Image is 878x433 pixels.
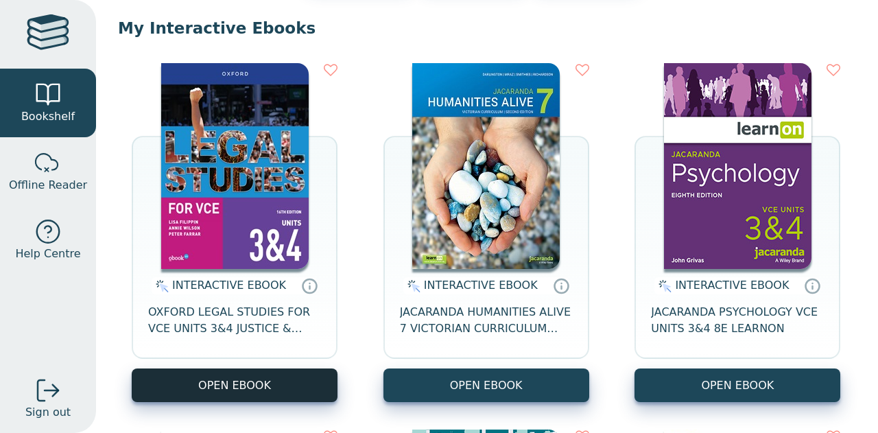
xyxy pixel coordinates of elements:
button: OPEN EBOOK [383,368,589,402]
span: INTERACTIVE EBOOK [675,279,789,292]
a: Interactive eBooks are accessed online via the publisher’s portal. They contain interactive resou... [804,277,820,294]
img: be5b08ab-eb35-4519-9ec8-cbf0bb09014d.jpg [161,63,309,269]
img: interactive.svg [152,278,169,294]
img: interactive.svg [403,278,420,294]
button: OPEN EBOOK [132,368,337,402]
img: interactive.svg [654,278,672,294]
span: Offline Reader [9,177,87,194]
span: INTERACTIVE EBOOK [424,279,538,292]
p: My Interactive Ebooks [118,18,856,38]
span: JACARANDA PSYCHOLOGY VCE UNITS 3&4 8E LEARNON [651,304,824,337]
span: Help Centre [15,246,80,262]
span: Bookshelf [21,108,75,125]
span: OXFORD LEGAL STUDIES FOR VCE UNITS 3&4 JUSTICE & OUTCOMES STUDENT OBOOK + ASSESS 16E [148,304,321,337]
img: 429ddfad-7b91-e911-a97e-0272d098c78b.jpg [412,63,560,269]
span: INTERACTIVE EBOOK [172,279,286,292]
img: 4bb61bf8-509a-4e9e-bd77-88deacee2c2e.jpg [664,63,811,269]
span: JACARANDA HUMANITIES ALIVE 7 VICTORIAN CURRICULUM LEARNON EBOOK 2E [400,304,573,337]
a: Interactive eBooks are accessed online via the publisher’s portal. They contain interactive resou... [553,277,569,294]
span: Sign out [25,404,71,421]
a: Interactive eBooks are accessed online via the publisher’s portal. They contain interactive resou... [301,277,318,294]
button: OPEN EBOOK [634,368,840,402]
